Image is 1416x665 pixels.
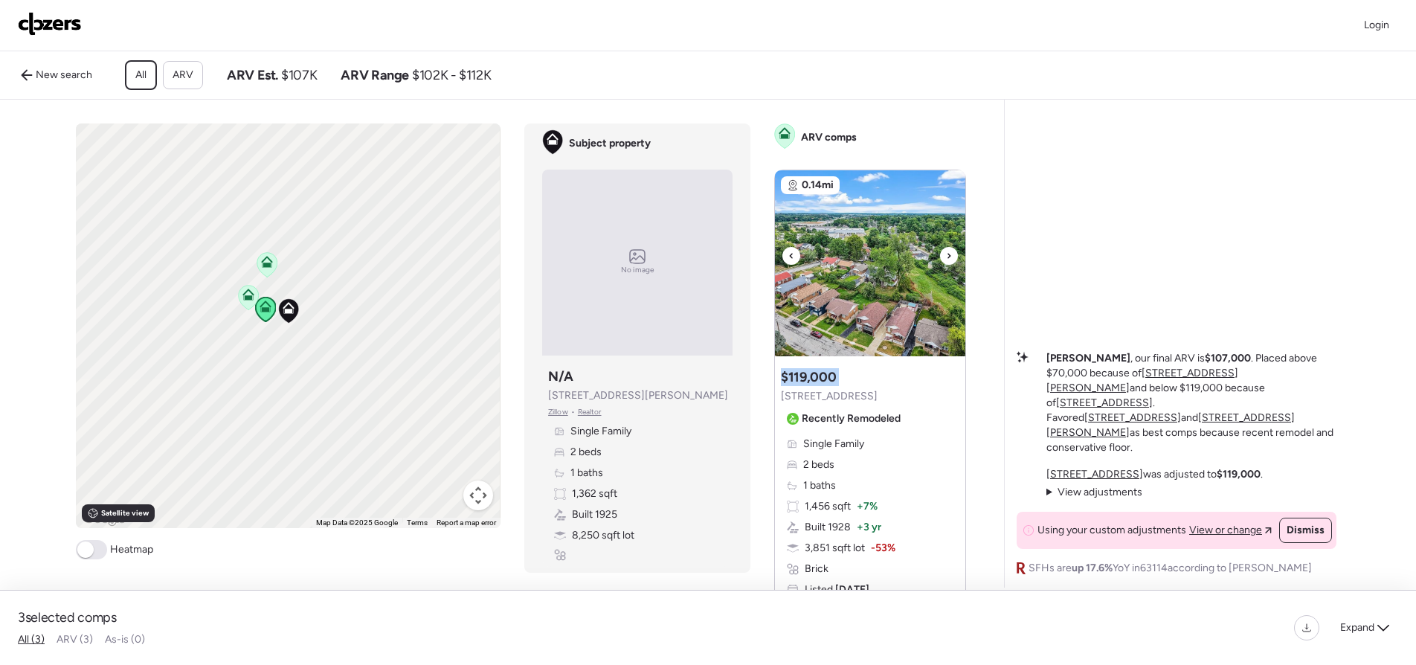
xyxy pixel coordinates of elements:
span: 1,456 sqft [805,499,851,514]
span: 0.14mi [802,178,834,193]
span: Realtor [578,406,602,418]
strong: $107,000 [1205,352,1251,364]
span: ARV comps [801,130,857,145]
p: was adjusted to . [1046,467,1263,482]
strong: [PERSON_NAME] [1046,352,1130,364]
span: As-is (0) [105,633,145,646]
span: Single Family [803,437,864,452]
span: Single Family [570,424,631,439]
a: [STREET_ADDRESS][PERSON_NAME] [1046,411,1295,439]
span: Listed [805,582,869,597]
span: Login [1364,19,1389,31]
span: 8,250 sqft lot [572,528,634,543]
span: All (3) [18,633,45,646]
span: ARV [173,68,193,83]
span: 3 selected comps [18,608,117,626]
span: Zillow [548,406,568,418]
a: New search [12,63,101,87]
img: Logo [18,12,82,36]
span: SFHs are YoY in 63114 according to [PERSON_NAME] [1029,561,1312,576]
span: up 17.6% [1072,562,1113,574]
span: View adjustments [1058,486,1142,498]
span: New search [36,68,92,83]
span: Brick [805,562,828,576]
span: 3,851 sqft lot [805,541,865,556]
span: 2 beds [570,445,602,460]
img: Google [80,509,129,528]
span: + 7% [857,499,878,514]
span: Satellite view [101,507,149,519]
a: [STREET_ADDRESS][PERSON_NAME] [1046,367,1238,394]
span: $102K - $112K [412,66,491,84]
span: • [571,406,575,418]
a: View or change [1189,523,1272,538]
span: Using your custom adjustments [1037,523,1186,538]
span: -53% [871,541,895,556]
h3: $119,000 [781,368,836,386]
span: Heatmap [110,542,153,557]
span: View or change [1189,523,1262,538]
span: + 3 yr [857,520,881,535]
span: Recently Remodeled [802,411,901,426]
span: ARV (3) [57,633,93,646]
a: [STREET_ADDRESS] [1046,468,1143,481]
span: [STREET_ADDRESS][PERSON_NAME] [548,388,728,403]
span: Expand [1340,620,1374,635]
span: [STREET_ADDRESS] [781,389,878,404]
a: Open this area in Google Maps (opens a new window) [80,509,129,528]
span: 1 baths [570,466,603,481]
a: Terms (opens in new tab) [407,518,428,527]
a: [STREET_ADDRESS] [1056,396,1153,409]
button: Map camera controls [463,481,493,510]
span: 1,362 sqft [572,486,617,501]
a: Report a map error [437,518,496,527]
strong: $119,000 [1217,468,1261,481]
summary: View adjustments [1046,485,1142,500]
span: Map Data ©2025 Google [316,518,398,527]
p: , our final ARV is . Placed above $70,000 because of and below $119,000 because of . Favored and ... [1046,351,1336,455]
span: ARV Range [341,66,409,84]
span: No image [621,264,654,276]
span: 1 baths [803,478,836,493]
span: Subject property [569,136,651,151]
span: Built 1928 [805,520,851,535]
span: [DATE] [833,583,869,596]
span: ARV Est. [227,66,278,84]
span: All [135,68,147,83]
span: 2 beds [803,457,834,472]
h3: N/A [548,367,573,385]
span: Dismiss [1287,523,1325,538]
a: [STREET_ADDRESS] [1084,411,1181,424]
span: Built 1925 [572,507,617,522]
span: $107K [281,66,317,84]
